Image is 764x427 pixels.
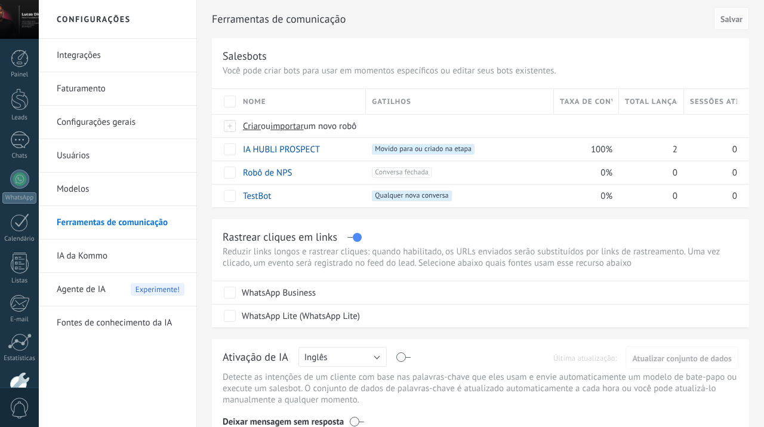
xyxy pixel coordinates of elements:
[673,191,677,202] span: 0
[673,167,677,179] span: 0
[39,106,196,139] li: Configurações gerais
[243,121,261,132] span: Criar
[684,161,737,184] div: 0
[270,121,304,132] span: importar
[57,139,184,173] a: Usuários
[600,167,612,179] span: 0%
[684,138,737,161] div: 0
[554,161,613,184] div: 0%
[591,144,612,155] span: 100%
[39,239,196,273] li: IA da Kommo
[261,121,270,132] span: ou
[39,273,196,306] li: Agente de IA
[223,49,267,63] div: Salesbots
[2,277,37,285] div: Listas
[732,191,737,202] span: 0
[57,39,184,72] a: Integrações
[57,106,184,139] a: Configurações gerais
[57,306,184,340] a: Fontes de conhecimento da IA
[212,7,710,31] h2: Ferramentas de comunicação
[223,350,288,365] div: Ativação de IA
[732,167,737,179] span: 0
[243,191,271,202] a: TestBot
[39,306,196,339] li: Fontes de conhecimento da IA
[619,185,678,207] div: 0
[243,144,320,155] a: IA HUBLI PROSPECT
[625,96,677,107] span: Total lançado
[714,7,749,30] button: Salvar
[223,230,337,244] div: Rastrear cliques em links
[57,72,184,106] a: Faturamento
[57,273,106,306] span: Agente de IA
[619,161,678,184] div: 0
[57,239,184,273] a: IA da Kommo
[684,185,737,207] div: 0
[554,138,613,161] div: 100%
[304,121,357,132] span: um novo robô
[2,114,37,122] div: Leads
[39,39,196,72] li: Integrações
[2,192,36,204] div: WhatsApp
[39,72,196,106] li: Faturamento
[600,191,612,202] span: 0%
[39,173,196,206] li: Modelos
[554,185,613,207] div: 0%
[223,246,738,269] p: Reduzir links longos e rastrear cliques: quando habilitado, os URLs enviados serão substituídos p...
[242,311,360,322] div: WhatsApp Lite (WhatsApp Lite)
[720,15,743,23] span: Salvar
[372,144,475,155] span: Movido para ou criado na etapa
[372,191,451,201] span: Qualquer nova conversa
[298,347,387,367] button: Inglês
[2,316,37,324] div: E-mail
[2,355,37,363] div: Estatísticas
[223,371,738,406] p: Detecte as intenções de um cliente com base nas palavras-chave que eles usam e envie automaticame...
[131,283,184,296] span: Experimente!
[2,71,37,79] div: Painel
[39,139,196,173] li: Usuários
[57,273,184,306] a: Agente de IA Experimente!
[673,144,677,155] span: 2
[243,96,266,107] span: Nome
[690,96,737,107] span: Sessões ativas
[57,173,184,206] a: Modelos
[372,167,431,178] span: Conversa fechada
[560,96,612,107] span: Taxa de conversão
[243,167,292,179] a: Robô de NPS
[2,235,37,243] div: Calendário
[223,65,738,76] p: Você pode criar bots para usar em momentos específicos ou editar seus bots existentes.
[242,287,316,299] div: WhatsApp Business
[732,144,737,155] span: 0
[619,138,678,161] div: 2
[39,206,196,239] li: Ferramentas de comunicação
[2,152,37,160] div: Chats
[372,96,411,107] span: Gatilhos
[304,352,328,363] span: Inglês
[57,206,184,239] a: Ferramentas de comunicação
